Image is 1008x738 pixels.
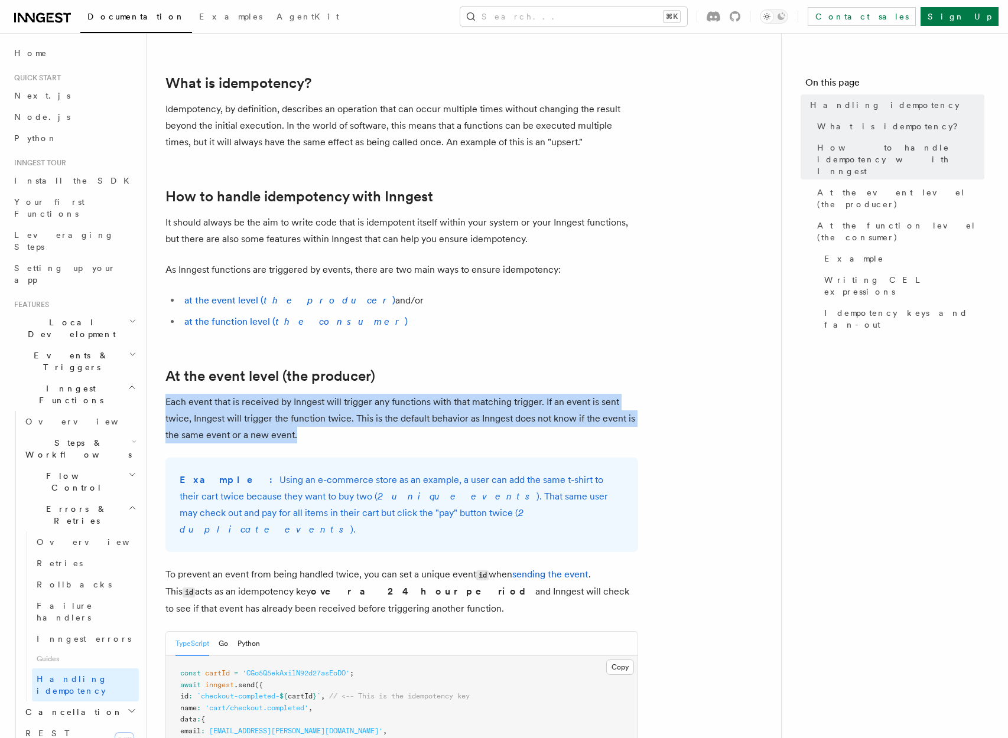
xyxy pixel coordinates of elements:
span: , [383,727,387,735]
button: Inngest Functions [9,378,139,411]
a: Leveraging Steps [9,224,139,257]
span: name [180,704,197,712]
a: at the function level (the consumer) [184,316,408,327]
button: Go [219,632,228,656]
li: and/or [181,292,638,309]
span: Install the SDK [14,176,136,185]
p: It should always be the aim to write code that is idempotent itself within your system or your In... [165,214,638,247]
button: Local Development [9,312,139,345]
a: Home [9,43,139,64]
a: Python [9,128,139,149]
a: What is idempotency? [165,75,311,92]
span: cartId [288,692,313,700]
a: What is idempotency? [812,116,984,137]
a: Idempotency keys and fan-out [820,302,984,335]
span: Examples [199,12,262,21]
a: Failure handlers [32,595,139,628]
span: data [180,715,197,723]
a: AgentKit [269,4,346,32]
span: Events & Triggers [9,350,129,373]
span: Documentation [87,12,185,21]
span: ; [350,669,354,677]
a: How to handle idempotency with Inngest [812,137,984,182]
kbd: ⌘K [664,11,680,22]
span: Overview [37,537,158,547]
span: Node.js [14,112,70,122]
a: Node.js [9,106,139,128]
p: As Inngest functions are triggered by events, there are two main ways to ensure idempotency: [165,262,638,278]
a: At the event level (the producer) [165,368,375,384]
button: Flow Control [21,465,139,498]
span: .send [234,681,255,689]
span: : [197,704,201,712]
span: Flow Control [21,470,128,494]
h4: On this page [805,76,984,94]
button: Steps & Workflows [21,432,139,465]
span: Errors & Retries [21,503,128,527]
span: At the event level (the producer) [817,187,984,210]
a: Handling idempotency [32,668,139,701]
button: TypeScript [175,632,209,656]
span: Local Development [9,316,129,340]
a: Handling idempotency [805,94,984,116]
span: Writing CEL expressions [824,274,984,298]
a: Sign Up [921,7,999,26]
button: Cancellation [21,701,139,723]
button: Copy [606,659,634,675]
span: : [188,692,193,700]
span: Features [9,300,49,309]
span: What is idempotency? [817,120,966,132]
span: Inngest errors [37,634,131,644]
a: Documentation [80,4,192,33]
span: await [180,681,201,689]
span: , [308,704,313,712]
span: Steps & Workflows [21,437,132,461]
a: How to handle idempotency with Inngest [165,188,433,205]
code: id [183,587,195,597]
span: [EMAIL_ADDRESS][PERSON_NAME][DOMAIN_NAME]' [209,727,383,735]
a: Examples [192,4,269,32]
span: Overview [25,417,147,426]
span: } [313,692,317,700]
span: cartId [205,669,230,677]
span: : [197,715,201,723]
a: Next.js [9,85,139,106]
p: Each event that is received by Inngest will trigger any functions with that matching trigger. If ... [165,394,638,443]
span: 'cart/checkout.completed' [205,704,308,712]
em: the consumer [275,316,405,327]
button: Search...⌘K [460,7,687,26]
span: Inngest tour [9,158,66,168]
strong: Example: [180,474,279,485]
a: sending the event [512,569,588,580]
span: Quick start [9,73,61,83]
a: Overview [32,531,139,553]
span: 'CGo5Q5ekAxilN92d27asEoDO' [242,669,350,677]
span: ${ [279,692,288,700]
button: Python [238,632,260,656]
span: Your first Functions [14,197,84,218]
em: 2 unique events [378,491,536,502]
span: Python [14,133,57,143]
span: email [180,727,201,735]
span: How to handle idempotency with Inngest [817,142,984,177]
em: the producer [264,295,392,306]
a: Inngest errors [32,628,139,649]
span: Failure handlers [37,601,93,622]
span: Rollbacks [37,580,112,589]
button: Toggle dark mode [760,9,788,24]
button: Errors & Retries [21,498,139,531]
span: At the function level (the consumer) [817,220,984,243]
span: Handling idempotency [810,99,960,111]
a: Overview [21,411,139,432]
span: = [234,669,238,677]
span: Inngest Functions [9,383,128,406]
a: At the event level (the producer) [812,182,984,215]
span: ` [317,692,321,700]
a: at the event level (the producer) [184,295,395,306]
a: Your first Functions [9,191,139,224]
span: , [321,692,325,700]
code: id [476,570,489,580]
span: Next.js [14,91,70,100]
span: Setting up your app [14,263,116,285]
button: Events & Triggers [9,345,139,378]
